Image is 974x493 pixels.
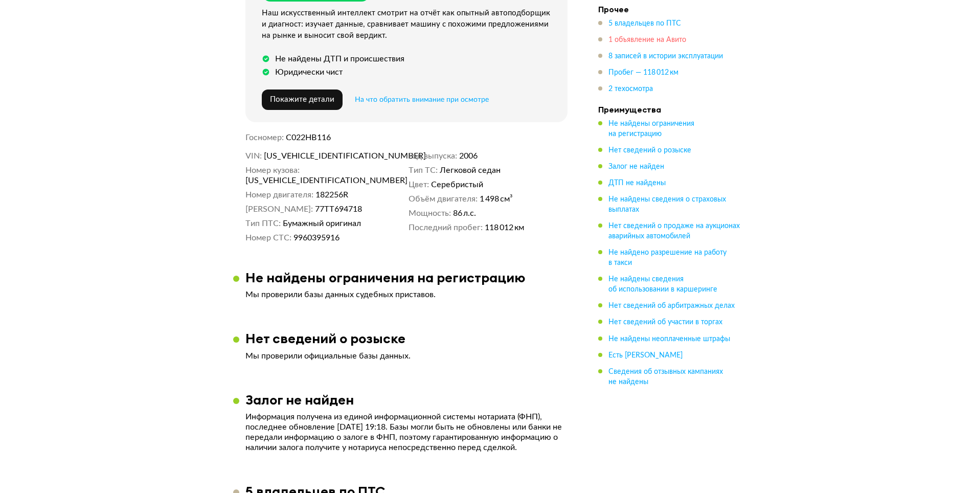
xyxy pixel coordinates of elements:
[409,165,438,175] dt: Тип ТС
[608,147,691,154] span: Нет сведений о розыске
[409,180,429,190] dt: Цвет
[315,204,362,214] span: 77ТТ694718
[608,85,653,93] span: 2 техосмотра
[275,54,404,64] div: Не найдены ДТП и происшествия
[453,208,476,218] span: 86 л.с.
[409,208,451,218] dt: Мощность
[598,4,741,14] h4: Прочее
[608,319,722,326] span: Нет сведений об участии в торгах
[245,233,291,243] dt: Номер СТС
[245,218,281,229] dt: Тип ПТС
[608,120,694,138] span: Не найдены ограничения на регистрацию
[409,222,483,233] dt: Последний пробег
[608,222,740,240] span: Нет сведений о продаже на аукционах аварийных автомобилей
[608,276,717,293] span: Не найдены сведения об использовании в каршеринге
[245,330,405,346] h3: Нет сведений о розыске
[245,190,313,200] dt: Номер двигателя
[245,151,262,161] dt: VIN
[245,270,526,285] h3: Не найдены ограничения на регистрацию
[245,351,568,361] p: Мы проверили официальные базы данных.
[608,36,686,43] span: 1 объявление на Авито
[264,151,381,161] span: [US_VEHICLE_IDENTIFICATION_NUMBER]
[608,249,727,266] span: Не найдено разрешение на работу в такси
[245,132,284,143] dt: Госномер
[245,204,313,214] dt: [PERSON_NAME]
[275,67,343,77] div: Юридически чист
[485,222,524,233] span: 118 012 км
[608,368,723,385] span: Сведения об отзывных кампаниях не найдены
[286,133,331,142] span: С022НВ116
[480,194,513,204] span: 1 498 см³
[270,96,334,103] span: Покажите детали
[245,289,568,300] p: Мы проверили базы данных судебных приставов.
[608,53,723,60] span: 8 записей в истории эксплуатации
[608,302,735,309] span: Нет сведений об арбитражных делах
[431,180,483,190] span: Серебристый
[608,196,726,213] span: Не найдены сведения о страховых выплатах
[608,351,683,358] span: Есть [PERSON_NAME]
[245,412,568,453] p: Информация получена из единой информационной системы нотариата (ФНП), последнее обновление [DATE]...
[293,233,339,243] span: 9960395916
[598,104,741,115] h4: Преимущества
[608,20,681,27] span: 5 владельцев по ПТС
[608,180,666,187] span: ДТП не найдены
[245,175,363,186] span: [US_VEHICLE_IDENTIFICATION_NUMBER]
[608,69,678,76] span: Пробег — 118 012 км
[245,392,354,408] h3: Залог не найден
[409,194,478,204] dt: Объём двигателя
[283,218,361,229] span: Бумажный оригинал
[245,165,300,175] dt: Номер кузова
[459,151,478,161] span: 2006
[262,89,343,110] button: Покажите детали
[262,8,555,41] div: Наш искусственный интеллект смотрит на отчёт как опытный автоподборщик и диагност: изучает данные...
[608,163,664,170] span: Залог не найден
[355,96,489,103] span: На что обратить внимание при осмотре
[315,190,348,200] span: 182256R
[608,335,730,342] span: Не найдены неоплаченные штрафы
[440,165,501,175] span: Легковой седан
[409,151,457,161] dt: Год выпуска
